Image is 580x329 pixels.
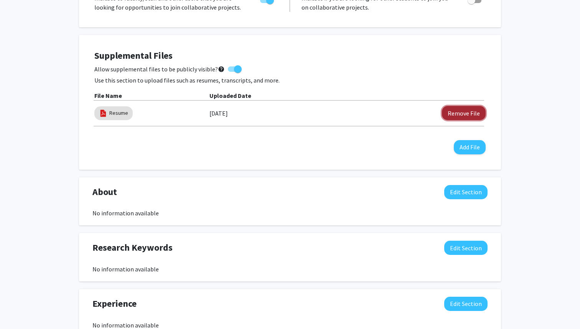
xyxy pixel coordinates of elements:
[454,140,486,154] button: Add File
[92,297,137,311] span: Experience
[94,50,486,61] h4: Supplemental Files
[94,76,486,85] p: Use this section to upload files such as resumes, transcripts, and more.
[6,294,33,323] iframe: Chat
[92,185,117,199] span: About
[218,64,225,74] mat-icon: help
[444,185,488,199] button: Edit About
[109,109,128,117] a: Resume
[92,241,173,255] span: Research Keywords
[92,265,488,274] div: No information available
[444,241,488,255] button: Edit Research Keywords
[92,208,488,218] div: No information available
[94,92,122,99] b: File Name
[209,92,251,99] b: Uploaded Date
[209,107,228,120] label: [DATE]
[444,297,488,311] button: Edit Experience
[94,64,225,74] span: Allow supplemental files to be publicly visible?
[442,106,486,120] button: Remove Resume File
[99,109,107,117] img: pdf_icon.png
